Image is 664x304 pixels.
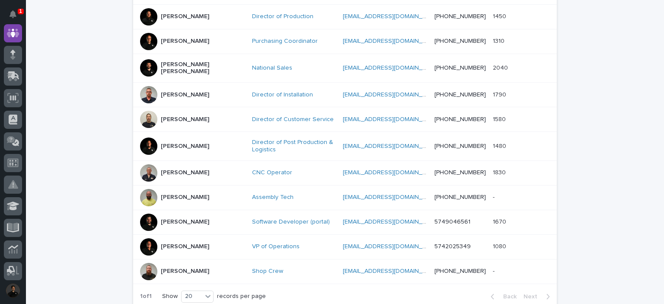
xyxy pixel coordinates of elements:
a: [EMAIL_ADDRESS][DOMAIN_NAME] [343,65,441,71]
a: Software Developer (portal) [252,218,330,226]
tr: [PERSON_NAME]Director of Customer Service [EMAIL_ADDRESS][DOMAIN_NAME] [PHONE_NUMBER]15801580 [133,107,557,132]
a: [EMAIL_ADDRESS][DOMAIN_NAME] [343,92,441,98]
div: 20 [182,292,202,301]
tr: [PERSON_NAME]Assembly Tech [EMAIL_ADDRESS][DOMAIN_NAME] [PHONE_NUMBER]-- [133,185,557,210]
a: Director of Customer Service [252,116,334,123]
p: [PERSON_NAME] [161,194,209,201]
tr: [PERSON_NAME]Purchasing Coordinator [EMAIL_ADDRESS][DOMAIN_NAME] [PHONE_NUMBER]13101310 [133,29,557,54]
p: 1 [19,8,22,14]
a: [PHONE_NUMBER] [434,143,486,149]
p: [PERSON_NAME] [161,169,209,176]
p: - [493,266,496,275]
a: CNC Operator [252,169,292,176]
a: [PHONE_NUMBER] [434,38,486,44]
a: [PHONE_NUMBER] [434,13,486,19]
a: [PHONE_NUMBER] [434,65,486,71]
a: [PHONE_NUMBER] [434,116,486,122]
p: 1310 [493,36,506,45]
a: VP of Operations [252,243,300,250]
p: [PERSON_NAME] [161,116,209,123]
button: Next [520,293,557,301]
tr: [PERSON_NAME]Shop Crew [EMAIL_ADDRESS][DOMAIN_NAME] [PHONE_NUMBER]-- [133,259,557,284]
p: Show [162,293,178,300]
a: [PHONE_NUMBER] [434,170,486,176]
button: Notifications [4,5,22,23]
a: Purchasing Coordinator [252,38,318,45]
a: Shop Crew [252,268,283,275]
tr: [PERSON_NAME]Director of Post Production & Logistics [EMAIL_ADDRESS][DOMAIN_NAME] [PHONE_NUMBER]1... [133,132,557,161]
tr: [PERSON_NAME]Director of Installation [EMAIL_ADDRESS][DOMAIN_NAME] [PHONE_NUMBER]17901790 [133,83,557,107]
span: Back [498,294,517,300]
a: 5749046561 [434,219,470,225]
p: 1670 [493,217,508,226]
button: Back [484,293,520,301]
p: 1080 [493,241,508,250]
p: [PERSON_NAME] [161,268,209,275]
a: [PHONE_NUMBER] [434,92,486,98]
a: 5742025349 [434,243,471,250]
a: Director of Production [252,13,313,20]
a: [EMAIL_ADDRESS][DOMAIN_NAME] [343,13,441,19]
a: [PHONE_NUMBER] [434,194,486,200]
a: [EMAIL_ADDRESS][DOMAIN_NAME] [343,170,441,176]
a: [EMAIL_ADDRESS][DOMAIN_NAME] [343,243,441,250]
p: [PERSON_NAME] [PERSON_NAME] [161,61,245,76]
p: [PERSON_NAME] [161,13,209,20]
p: 1830 [493,167,508,176]
p: - [493,192,496,201]
tr: [PERSON_NAME]Director of Production [EMAIL_ADDRESS][DOMAIN_NAME] [PHONE_NUMBER]14501450 [133,4,557,29]
tr: [PERSON_NAME]Software Developer (portal) [EMAIL_ADDRESS][DOMAIN_NAME] 574904656116701670 [133,210,557,234]
button: users-avatar [4,282,22,300]
div: Notifications1 [11,10,22,24]
a: [EMAIL_ADDRESS][DOMAIN_NAME] [343,143,441,149]
a: [EMAIL_ADDRESS][DOMAIN_NAME] [343,116,441,122]
p: records per page [217,293,266,300]
p: 1580 [493,114,508,123]
tr: [PERSON_NAME] [PERSON_NAME]National Sales [EMAIL_ADDRESS][DOMAIN_NAME] [PHONE_NUMBER]20402040 [133,54,557,83]
a: [PHONE_NUMBER] [434,268,486,274]
a: Assembly Tech [252,194,294,201]
p: 1480 [493,141,508,150]
tr: [PERSON_NAME]CNC Operator [EMAIL_ADDRESS][DOMAIN_NAME] [PHONE_NUMBER]18301830 [133,160,557,185]
p: [PERSON_NAME] [161,38,209,45]
p: [PERSON_NAME] [161,243,209,250]
a: [EMAIL_ADDRESS][DOMAIN_NAME] [343,219,441,225]
a: [EMAIL_ADDRESS][DOMAIN_NAME] [343,194,441,200]
p: [PERSON_NAME] [161,143,209,150]
a: National Sales [252,64,292,72]
a: [EMAIL_ADDRESS][DOMAIN_NAME] [343,268,441,274]
p: 2040 [493,63,510,72]
span: Next [524,294,543,300]
tr: [PERSON_NAME]VP of Operations [EMAIL_ADDRESS][DOMAIN_NAME] 574202534910801080 [133,234,557,259]
a: [EMAIL_ADDRESS][DOMAIN_NAME] [343,38,441,44]
p: [PERSON_NAME] [161,218,209,226]
p: 1450 [493,11,508,20]
p: [PERSON_NAME] [161,91,209,99]
a: Director of Installation [252,91,313,99]
p: 1790 [493,90,508,99]
a: Director of Post Production & Logistics [252,139,336,154]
